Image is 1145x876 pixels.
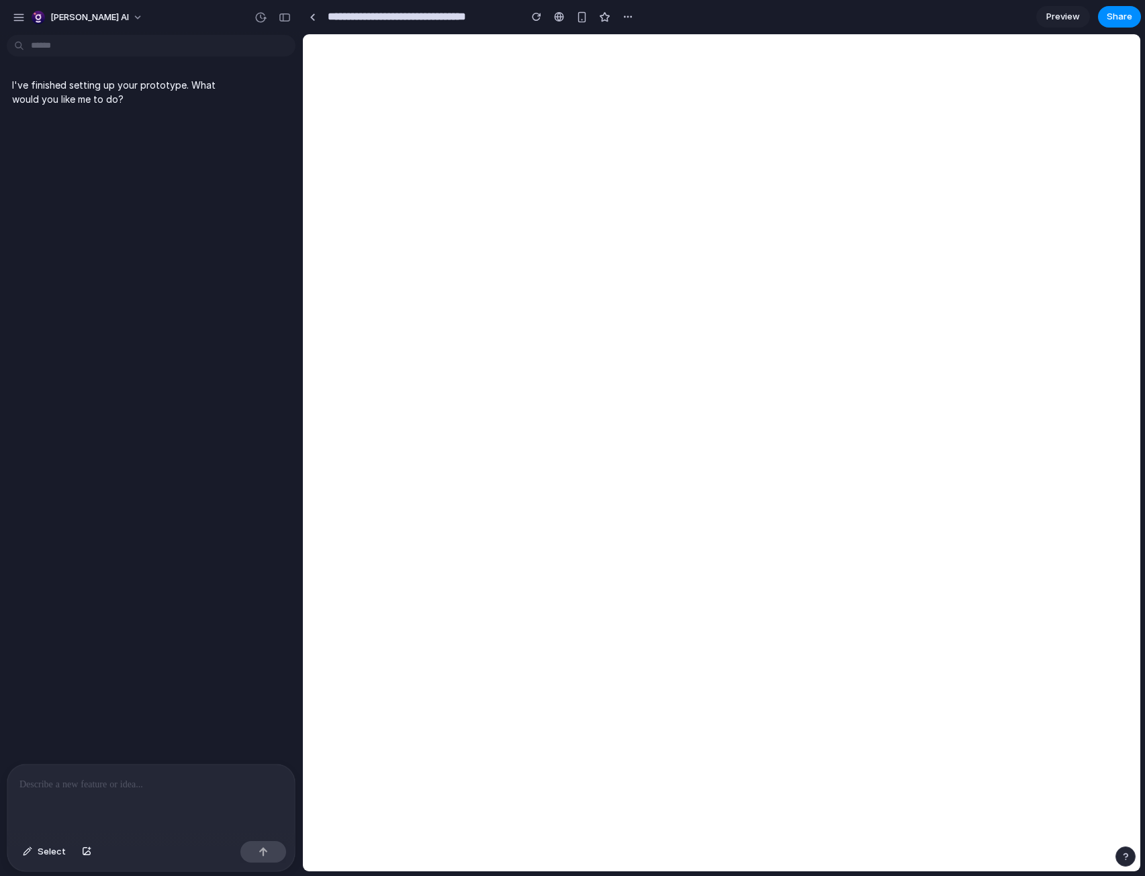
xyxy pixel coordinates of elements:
span: [PERSON_NAME] AI [50,11,129,24]
span: Share [1107,10,1132,24]
a: Preview [1036,6,1090,28]
button: [PERSON_NAME] AI [26,7,150,28]
button: Select [16,841,73,863]
p: I've finished setting up your prototype. What would you like me to do? [12,78,236,106]
button: Share [1098,6,1141,28]
span: Preview [1046,10,1080,24]
span: Select [38,845,66,859]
